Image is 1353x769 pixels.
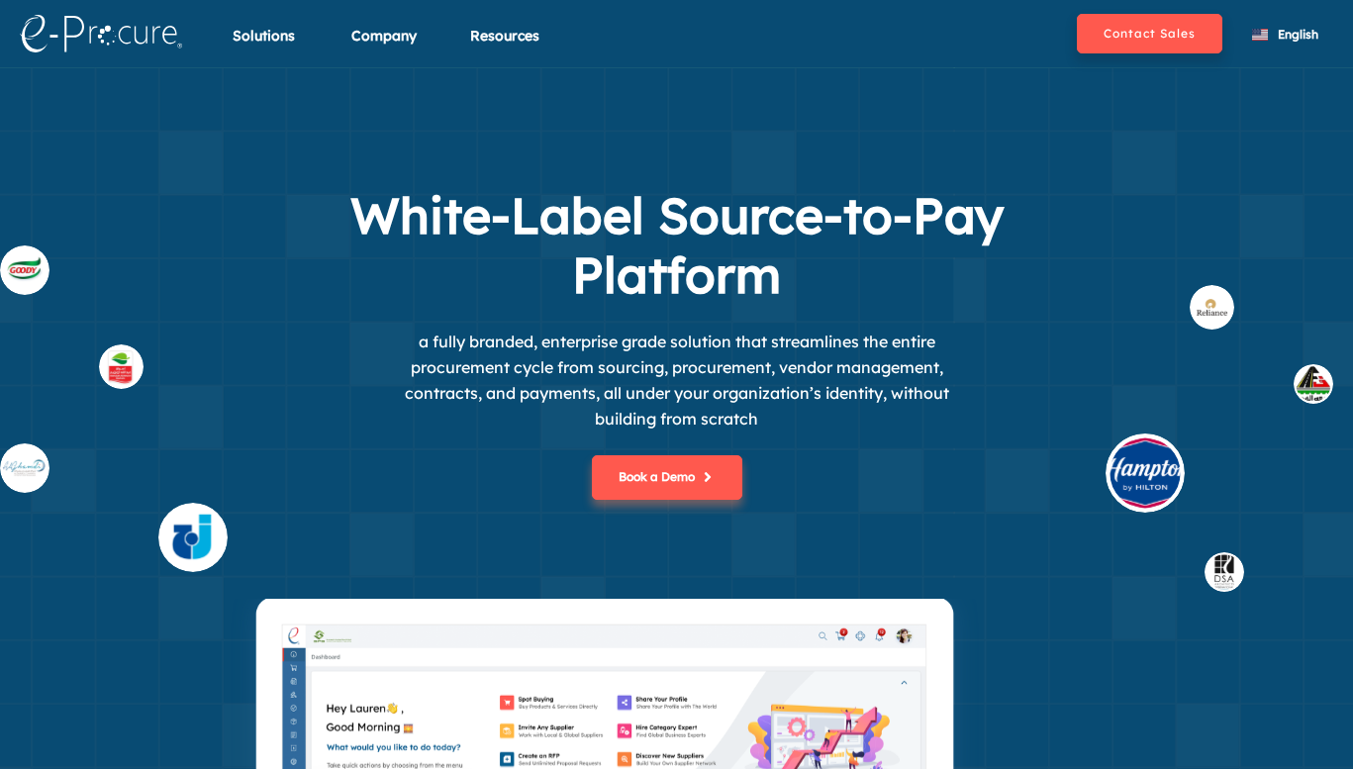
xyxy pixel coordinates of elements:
span: English [1278,27,1318,42]
button: Contact Sales [1077,14,1222,53]
img: buyer_hilt.svg [1106,433,1185,513]
img: buyer_dsa.svg [1205,552,1244,592]
div: Company [351,26,417,70]
div: Resources [470,26,539,70]
img: supplier_4.svg [158,503,228,572]
p: a fully branded, enterprise grade solution that streamlines the entire procurement cycle from sou... [380,329,974,432]
img: buyer_1.svg [1294,364,1333,404]
div: Solutions [233,26,295,70]
button: Book a Demo [592,455,742,500]
img: supplier_othaim.svg [99,343,144,388]
img: logo [20,15,182,52]
h1: White-Label Source-to-Pay Platform [281,186,1073,305]
img: buyer_rel.svg [1190,285,1234,330]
